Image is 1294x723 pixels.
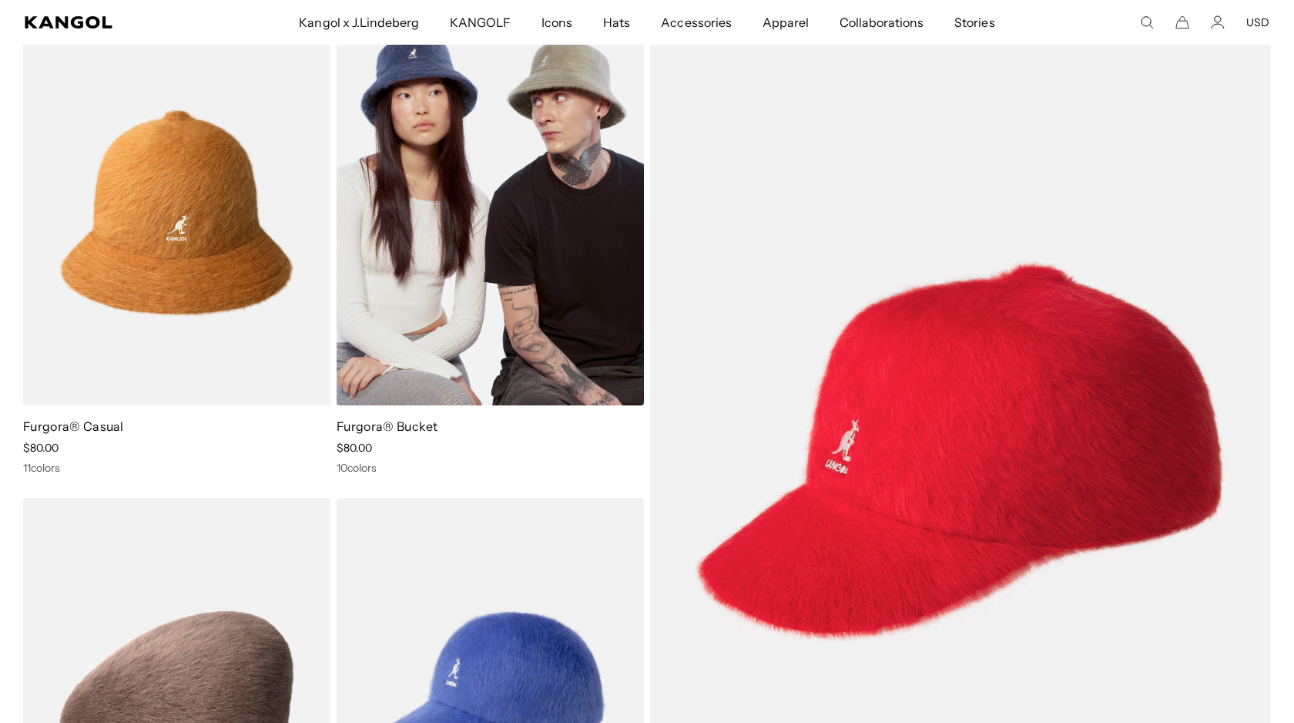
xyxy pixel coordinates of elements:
[337,441,372,455] span: $80.00
[337,461,644,475] div: 10 colors
[23,19,330,405] img: Furgora® Casual
[337,19,644,405] img: Furgora® Bucket
[1175,15,1189,29] button: Cart
[1211,15,1225,29] a: Account
[23,419,124,434] a: Furgora® Casual
[1140,15,1154,29] summary: Search here
[23,441,59,455] span: $80.00
[1246,15,1269,29] button: USD
[25,16,197,29] a: Kangol
[337,419,438,434] a: Furgora® Bucket
[23,461,330,475] div: 11 colors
